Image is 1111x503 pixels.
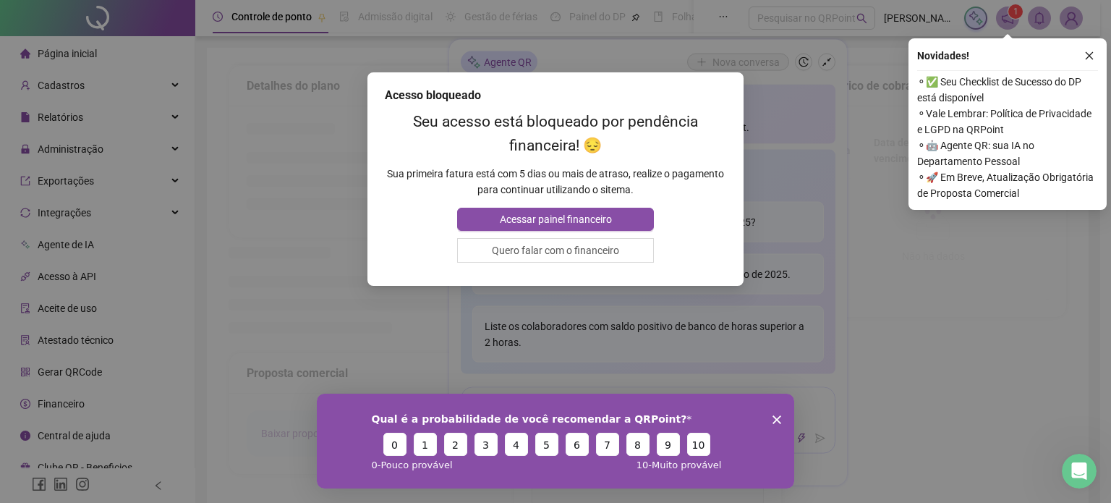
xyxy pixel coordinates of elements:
[1062,454,1097,489] iframe: Intercom live chat
[385,110,726,158] h2: Seu acesso está bloqueado por pendência financeira! 😔
[385,166,726,198] p: Sua primeira fatura está com 5 dias ou mais de atraso, realize o pagamento para continuar utiliza...
[385,87,726,104] div: Acesso bloqueado
[1084,51,1094,61] span: close
[457,208,653,231] button: Acessar painel financeiro
[917,138,1098,169] span: ⚬ 🤖 Agente QR: sua IA no Departamento Pessoal
[917,48,969,64] span: Novidades !
[917,106,1098,138] span: ⚬ Vale Lembrar: Política de Privacidade e LGPD na QRPoint
[317,394,794,489] iframe: Pesquisa da QRPoint
[457,238,653,263] button: Quero falar com o financeiro
[917,169,1098,201] span: ⚬ 🚀 Em Breve, Atualização Obrigatória de Proposta Comercial
[500,211,612,227] span: Acessar painel financeiro
[917,74,1098,106] span: ⚬ ✅ Seu Checklist de Sucesso do DP está disponível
